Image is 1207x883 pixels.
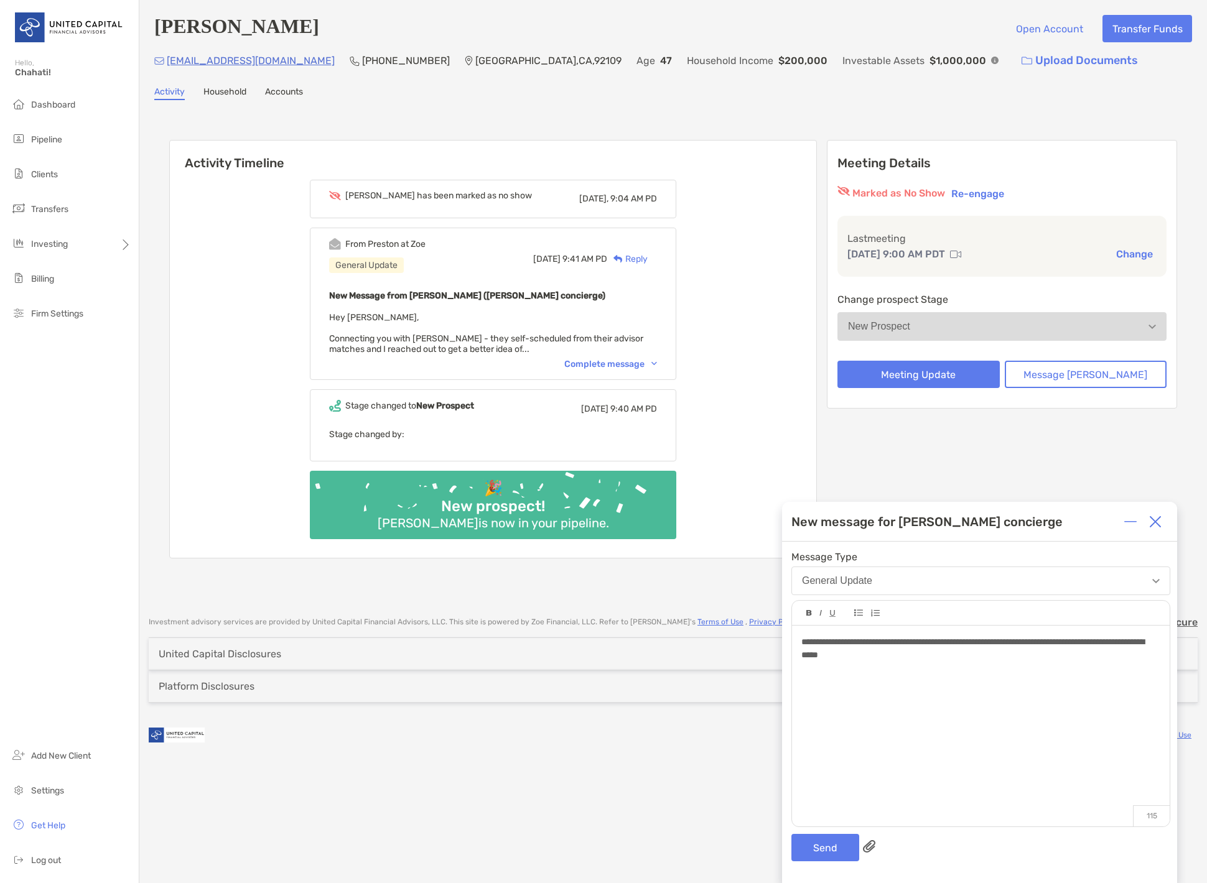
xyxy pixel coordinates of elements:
[159,648,281,660] div: United Capital Disclosures
[1133,805,1170,826] p: 115
[265,86,303,100] a: Accounts
[329,238,341,250] img: Event icon
[149,721,205,749] img: company logo
[613,255,623,263] img: Reply icon
[11,270,26,285] img: billing icon
[31,204,68,215] span: Transfers
[11,852,26,867] img: logout icon
[607,252,648,266] div: Reply
[610,193,657,204] span: 9:04 AM PD
[11,817,26,832] img: get-help icon
[11,166,26,181] img: clients icon
[475,53,622,68] p: [GEOGRAPHIC_DATA] , CA , 92109
[310,471,676,529] img: Confetti
[31,274,54,284] span: Billing
[802,575,872,586] div: General Update
[863,840,875,853] img: paperclip attachments
[1102,15,1192,42] button: Transfer Funds
[345,190,532,201] div: [PERSON_NAME] has been marked as no show
[15,5,124,50] img: United Capital Logo
[154,15,319,42] h4: [PERSON_NAME]
[329,290,605,301] b: New Message from [PERSON_NAME] ([PERSON_NAME] concierge)
[660,53,672,68] p: 47
[791,551,1170,563] span: Message Type
[11,131,26,146] img: pipeline icon
[533,254,561,264] span: [DATE]
[329,191,341,200] img: Event icon
[31,239,68,249] span: Investing
[610,404,657,414] span: 9:40 AM PD
[329,312,643,354] span: Hey [PERSON_NAME], Connecting you with [PERSON_NAME] - they self-scheduled from their advisor mat...
[345,400,474,411] div: Stage changed to
[31,99,75,110] span: Dashboard
[1149,325,1156,329] img: Open dropdown arrow
[1014,47,1146,74] a: Upload Documents
[154,57,164,65] img: Email Icon
[837,361,1000,388] button: Meeting Update
[31,751,91,761] span: Add New Client
[991,57,999,64] img: Info Icon
[1152,579,1160,583] img: Open dropdown arrow
[837,292,1167,307] p: Change prospect Stage
[1124,515,1137,528] img: Expand or collapse
[1112,247,1157,261] button: Change
[15,67,131,78] span: Chahati!
[167,53,335,68] p: [EMAIL_ADDRESS][DOMAIN_NAME]
[791,834,859,861] button: Send
[948,186,1008,201] button: Re-engage
[329,400,341,412] img: Event icon
[950,249,961,259] img: communication type
[847,246,945,262] p: [DATE] 9:00 AM PDT
[1022,57,1032,65] img: button icon
[11,236,26,251] img: investing icon
[842,53,925,68] p: Investable Assets
[579,193,608,204] span: [DATE],
[11,201,26,216] img: transfers icon
[11,96,26,111] img: dashboard icon
[465,56,473,66] img: Location Icon
[847,231,1157,246] p: Last meeting
[1006,15,1093,42] button: Open Account
[345,239,426,249] div: From Preston at Zoe
[159,680,254,692] div: Platform Disclosures
[31,855,61,866] span: Log out
[31,134,62,145] span: Pipeline
[436,497,550,515] div: New prospect!
[350,56,360,66] img: Phone Icon
[31,785,64,796] span: Settings
[562,254,607,264] span: 9:41 AM PD
[11,747,26,762] img: add_new_client icon
[837,312,1167,341] button: New Prospect
[203,86,246,100] a: Household
[930,53,986,68] p: $1,000,000
[31,169,58,180] span: Clients
[687,53,773,68] p: Household Income
[329,257,404,273] div: General Update
[31,820,65,831] span: Get Help
[870,609,880,617] img: Editor control icon
[11,782,26,797] img: settings icon
[329,427,657,442] p: Stage changed by:
[416,400,474,411] b: New Prospect
[829,610,836,617] img: Editor control icon
[651,362,657,366] img: Chevron icon
[806,610,812,616] img: Editor control icon
[362,53,450,68] p: [PHONE_NUMBER]
[852,186,945,201] p: Marked as No Show
[697,617,743,626] a: Terms of Use
[373,515,614,530] div: [PERSON_NAME] is now in your pipeline.
[791,566,1170,595] button: General Update
[170,141,816,170] h6: Activity Timeline
[1005,361,1167,388] button: Message [PERSON_NAME]
[819,610,822,616] img: Editor control icon
[479,479,508,497] div: 🎉
[837,155,1167,171] p: Meeting Details
[749,617,800,626] a: Privacy Policy
[154,86,185,100] a: Activity
[636,53,655,68] p: Age
[837,186,850,196] img: red eyr
[31,308,83,319] span: Firm Settings
[11,305,26,320] img: firm-settings icon
[149,617,928,627] p: Investment advisory services are provided by United Capital Financial Advisors, LLC . This site i...
[854,609,863,616] img: Editor control icon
